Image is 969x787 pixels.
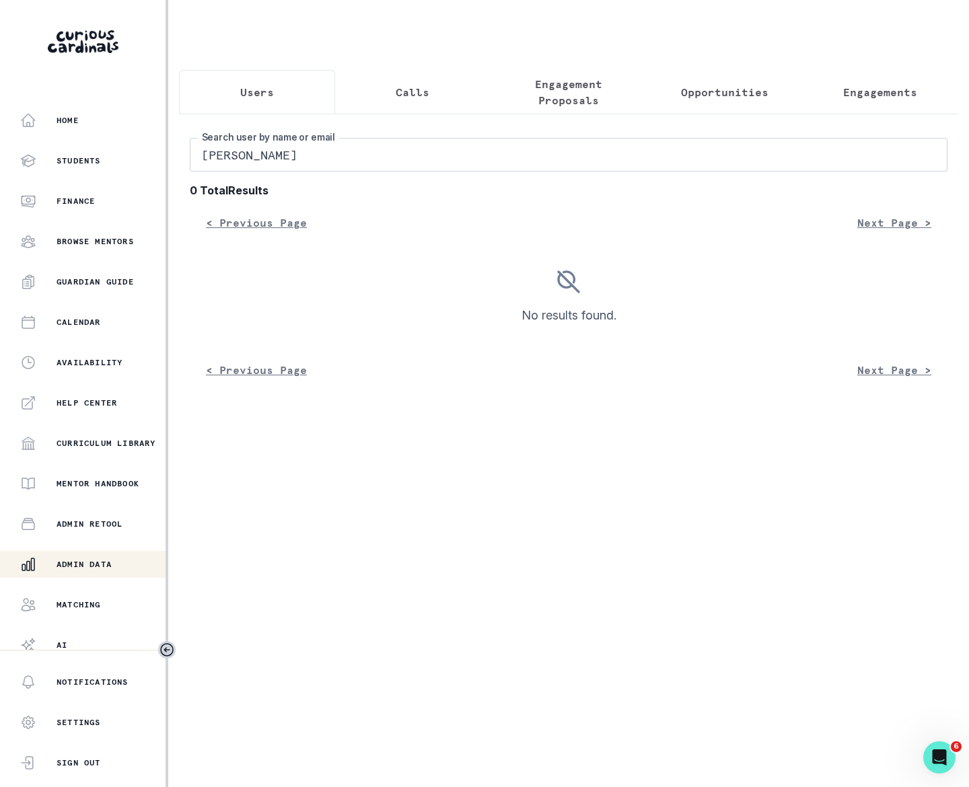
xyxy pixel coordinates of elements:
p: Engagement Proposals [502,76,635,108]
p: Browse Mentors [57,236,134,247]
button: Next Page > [841,209,947,236]
p: Opportunities [681,84,768,100]
button: < Previous Page [190,209,323,236]
p: Guardian Guide [57,276,134,287]
p: Users [240,84,274,100]
iframe: Intercom live chat [923,741,956,774]
p: Engagements [843,84,917,100]
p: No results found. [522,306,616,324]
button: Toggle sidebar [158,641,176,659]
p: Mentor Handbook [57,478,139,489]
p: Notifications [57,677,129,687]
p: Sign Out [57,757,101,768]
p: Home [57,115,79,126]
span: 6 [951,741,962,752]
p: Calendar [57,317,101,328]
button: < Previous Page [190,357,323,383]
img: Curious Cardinals Logo [48,30,118,53]
p: Availability [57,357,122,368]
p: Students [57,155,101,166]
p: Finance [57,196,95,207]
p: Admin Retool [57,519,122,529]
p: Curriculum Library [57,438,156,449]
b: 0 Total Results [190,182,947,198]
p: Settings [57,717,101,728]
p: Admin Data [57,559,112,570]
button: Next Page > [841,357,947,383]
p: AI [57,640,67,650]
p: Calls [396,84,429,100]
p: Matching [57,599,101,610]
p: Help Center [57,398,117,408]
